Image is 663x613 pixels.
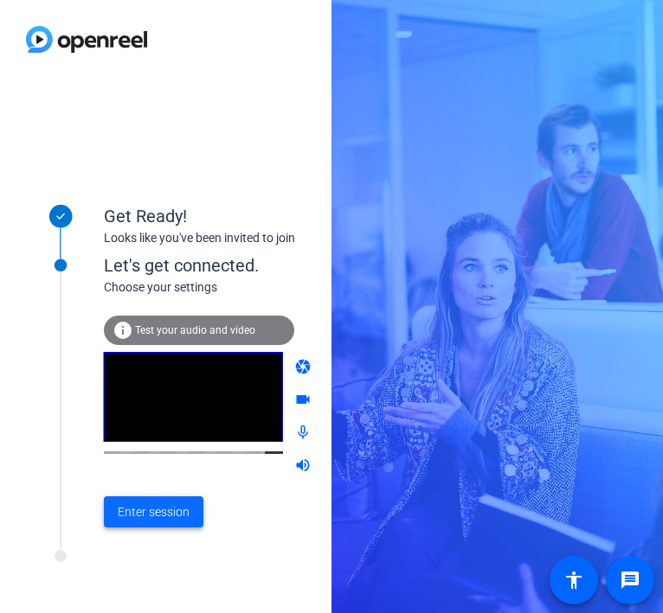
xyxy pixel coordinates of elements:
[294,358,315,379] mat-icon: camera
[104,203,450,229] div: Get Ready!
[118,503,190,521] span: Enter session
[294,424,315,444] mat-icon: mic_none
[563,570,584,591] mat-icon: accessibility
[135,324,255,336] span: Test your audio and video
[294,457,315,477] mat-icon: volume_up
[104,229,450,247] div: Looks like you've been invited to join
[104,496,203,527] button: Enter session
[294,391,315,412] mat-icon: videocam
[104,252,486,278] div: Let's get connected.
[620,570,640,591] mat-icon: message
[104,278,486,297] div: Choose your settings
[113,320,133,341] mat-icon: info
